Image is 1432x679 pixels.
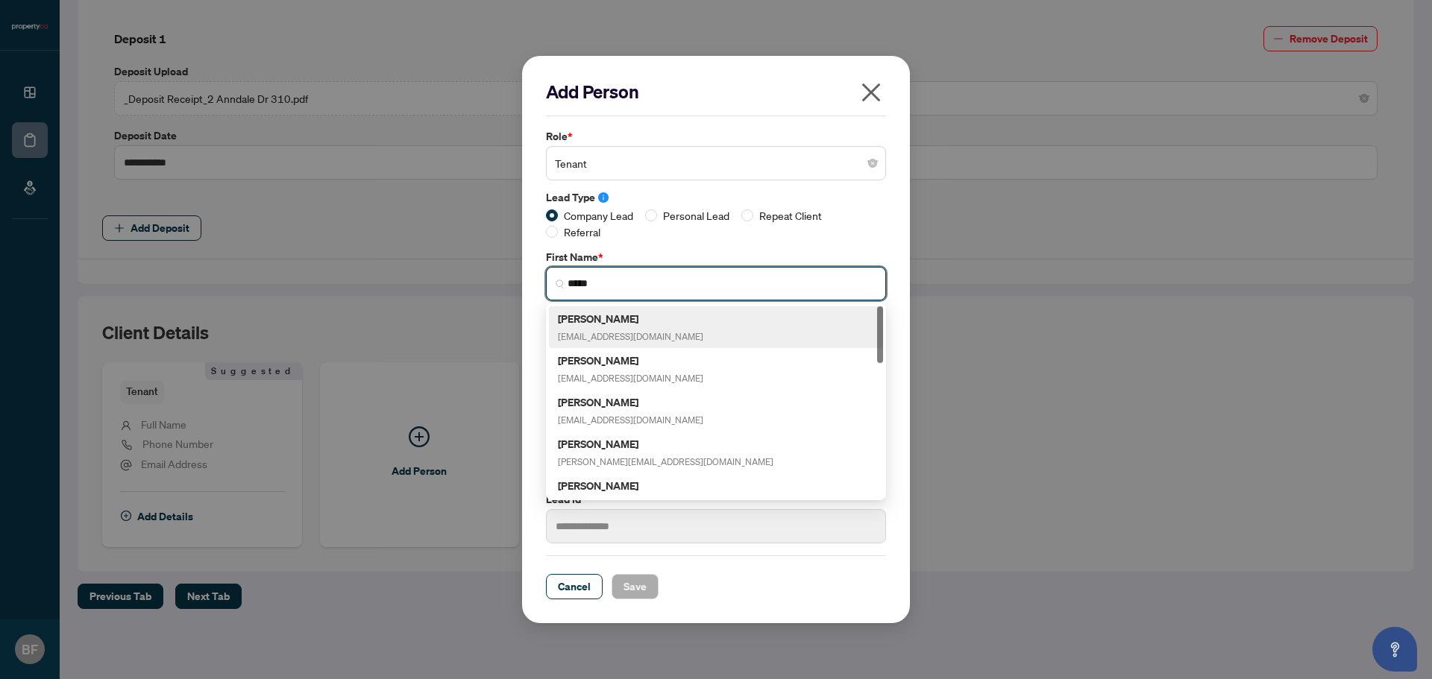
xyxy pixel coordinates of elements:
h2: Add Person [546,80,886,104]
button: Cancel [546,574,603,599]
span: Repeat Client [753,207,828,224]
label: Lead Type [546,189,886,206]
img: search_icon [556,280,565,288]
span: Cancel [558,575,591,599]
span: [EMAIL_ADDRESS][DOMAIN_NAME] [558,373,703,384]
h5: [PERSON_NAME] [558,435,773,452]
span: close [859,80,883,104]
h5: [PERSON_NAME] [558,310,703,327]
label: First Name [546,249,886,265]
span: Company Lead [558,207,639,224]
span: Tenant [555,149,877,177]
h5: [PERSON_NAME] [558,477,703,494]
span: [EMAIL_ADDRESS][DOMAIN_NAME] [558,331,703,342]
h5: [PERSON_NAME] [558,394,703,411]
span: Referral [558,224,606,240]
button: Save [612,574,659,599]
h5: [PERSON_NAME] [558,352,703,369]
span: info-circle [598,192,609,203]
span: close-circle [868,159,877,168]
span: [EMAIL_ADDRESS][DOMAIN_NAME] [558,414,703,426]
span: [PERSON_NAME][EMAIL_ADDRESS][DOMAIN_NAME] [558,456,773,467]
span: Personal Lead [657,207,735,224]
button: Open asap [1372,627,1417,672]
label: Role [546,128,886,145]
label: Lead Id [546,491,886,508]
